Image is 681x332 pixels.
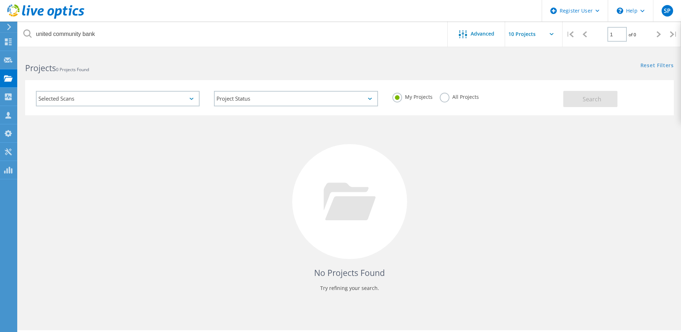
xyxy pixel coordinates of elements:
div: Project Status [214,91,378,106]
label: All Projects [440,93,479,100]
span: Search [583,95,601,103]
div: Selected Scans [36,91,200,106]
span: Advanced [471,31,494,36]
b: Projects [25,62,56,74]
h4: No Projects Found [32,267,667,279]
span: SP [664,8,671,14]
a: Live Optics Dashboard [7,15,84,20]
div: | [563,22,577,47]
p: Try refining your search. [32,282,667,294]
div: | [666,22,681,47]
span: of 0 [629,32,636,38]
a: Reset Filters [640,63,674,69]
input: Search projects by name, owner, ID, company, etc [18,22,448,47]
svg: \n [617,8,623,14]
button: Search [563,91,617,107]
span: 0 Projects Found [56,66,89,73]
label: My Projects [392,93,433,100]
